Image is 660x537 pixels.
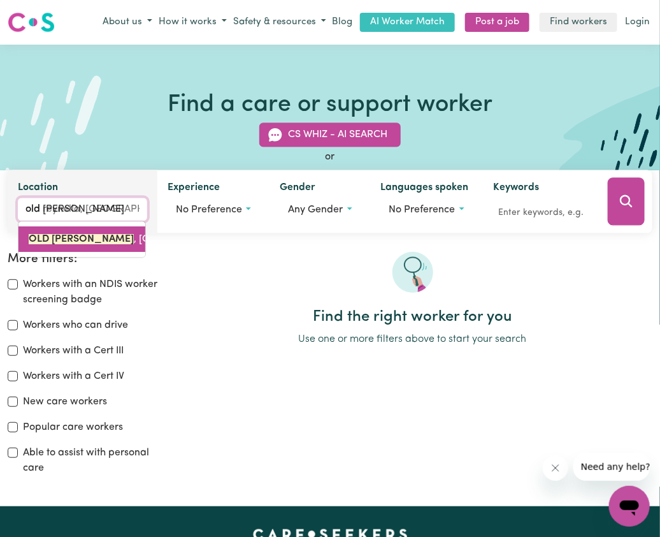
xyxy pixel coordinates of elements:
iframe: Close message [543,455,568,481]
label: Workers who can drive [23,318,128,333]
label: Popular care workers [23,420,123,435]
label: Workers with an NDIS worker screening badge [23,277,157,307]
button: How it works [155,12,230,33]
label: Experience [168,180,220,198]
span: , [GEOGRAPHIC_DATA], 5161 [29,235,265,245]
span: Any gender [288,205,343,216]
a: Post a job [465,13,529,33]
iframe: Button to launch messaging window [609,486,650,527]
div: menu-options [18,221,146,258]
button: Worker experience options [168,198,259,223]
label: Location [18,180,58,198]
a: Careseekers logo [8,8,55,37]
button: About us [99,12,155,33]
h2: Find the right worker for you [173,308,652,327]
a: OLD REYNELLA, South Australia, 5161 [18,227,145,253]
label: Workers with a Cert III [23,343,124,358]
a: Find workers [540,13,617,33]
span: No preference [389,205,456,216]
label: Gender [280,180,315,198]
label: New care workers [23,394,107,409]
p: Use one or more filters above to start your search [173,332,652,347]
iframe: Message from company [573,453,650,481]
label: Languages spoken [381,180,469,198]
button: CS Whiz - AI Search [259,123,401,147]
mark: OLD [PERSON_NAME] [29,235,134,245]
h2: More filters: [8,252,157,267]
a: AI Worker Match [360,13,455,33]
label: Keywords [493,180,539,198]
button: Search [608,178,645,226]
button: Safety & resources [230,12,329,33]
input: Enter keywords, e.g. full name, interests [493,203,590,223]
span: No preference [176,205,242,216]
button: Worker gender preference [280,198,360,223]
a: Login [622,13,652,33]
label: Able to assist with personal care [23,445,157,476]
input: Enter a suburb [18,198,147,221]
a: Blog [329,13,355,33]
div: or [8,150,652,165]
label: Workers with a Cert IV [23,369,124,384]
span: Need any help? [8,9,77,19]
button: Worker language preferences [381,198,473,223]
img: Careseekers logo [8,11,55,34]
h1: Find a care or support worker [168,91,492,119]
